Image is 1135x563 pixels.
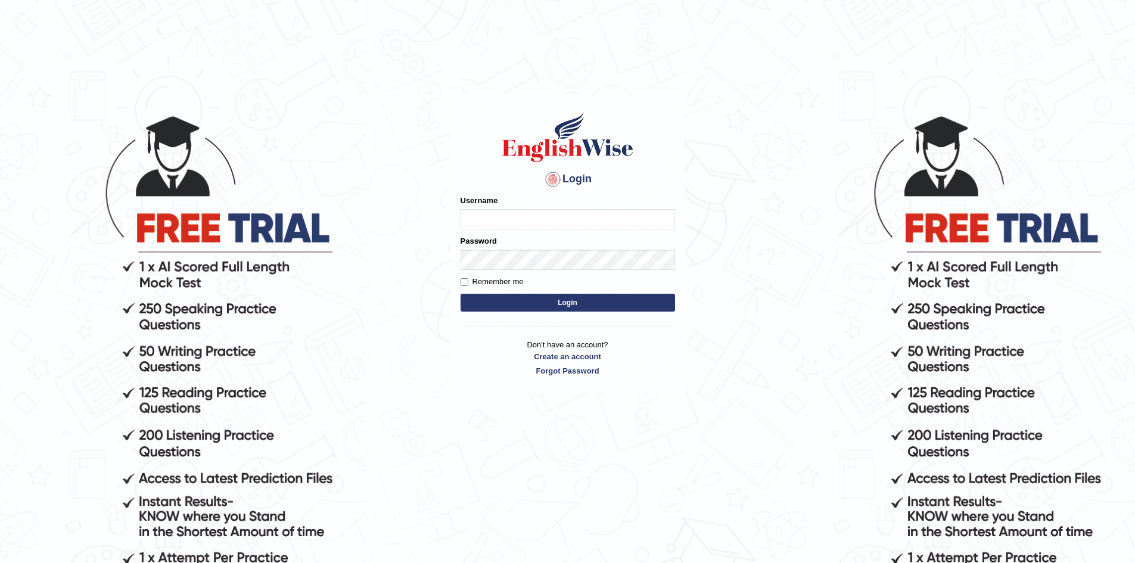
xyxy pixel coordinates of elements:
p: Don't have an account? [461,339,675,376]
img: Logo of English Wise sign in for intelligent practice with AI [500,110,636,164]
a: Forgot Password [461,365,675,377]
h4: Login [461,170,675,189]
label: Username [461,195,498,206]
input: Remember me [461,278,468,286]
a: Create an account [461,351,675,362]
button: Login [461,294,675,312]
label: Remember me [461,276,524,288]
label: Password [461,235,497,247]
